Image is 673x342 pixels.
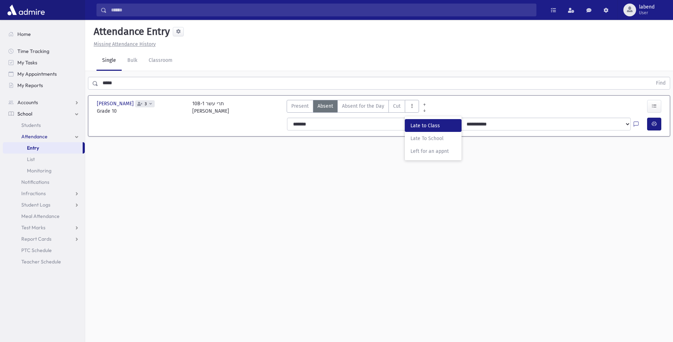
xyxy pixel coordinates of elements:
a: My Reports [3,80,85,91]
a: Report Cards [3,233,85,245]
span: Absent [318,102,333,110]
a: Attendance [3,131,85,142]
a: School [3,108,85,119]
span: Absent for the Day [342,102,384,110]
input: Search [107,4,536,16]
a: Home [3,28,85,40]
a: Missing Attendance History [91,41,156,47]
a: Infractions [3,188,85,199]
span: User [639,10,655,16]
a: Classroom [143,51,178,71]
div: 10B-1 תרי עשר [PERSON_NAME] [192,100,229,115]
span: Late To School [410,135,456,142]
span: Students [21,122,41,128]
span: Report Cards [21,236,51,242]
a: Single [96,51,122,71]
span: PTC Schedule [21,247,52,253]
span: My Tasks [17,59,37,66]
span: [PERSON_NAME] [97,100,135,107]
a: Teacher Schedule [3,256,85,267]
span: Entry [27,145,39,151]
a: Accounts [3,97,85,108]
span: Accounts [17,99,38,106]
a: Test Marks [3,222,85,233]
span: List [27,156,35,162]
span: Late to Class [410,122,456,129]
span: labend [639,4,655,10]
a: Notifications [3,176,85,188]
span: Test Marks [21,224,45,231]
a: Students [3,119,85,131]
span: Home [17,31,31,37]
a: Time Tracking [3,46,85,57]
span: 3 [143,102,148,106]
span: My Reports [17,82,43,89]
a: List [3,154,85,165]
span: Notifications [21,179,49,185]
u: Missing Attendance History [94,41,156,47]
a: PTC Schedule [3,245,85,256]
a: My Tasks [3,57,85,68]
span: Time Tracking [17,48,49,54]
span: Grade 10 [97,107,185,115]
div: AttTypes [287,100,419,115]
span: Teacher Schedule [21,258,61,265]
a: Monitoring [3,165,85,176]
a: My Appointments [3,68,85,80]
a: Bulk [122,51,143,71]
span: Left for an appnt [410,148,456,155]
a: Student Logs [3,199,85,210]
span: Present [291,102,309,110]
span: Monitoring [27,167,51,174]
span: Meal Attendance [21,213,60,219]
span: School [17,111,32,117]
span: Infractions [21,190,46,197]
button: Find [652,77,670,89]
span: Attendance [21,133,48,140]
a: Entry [3,142,83,154]
a: Meal Attendance [3,210,85,222]
span: My Appointments [17,71,57,77]
span: Student Logs [21,202,50,208]
span: Cut [393,102,401,110]
img: AdmirePro [6,3,46,17]
h5: Attendance Entry [91,26,170,38]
